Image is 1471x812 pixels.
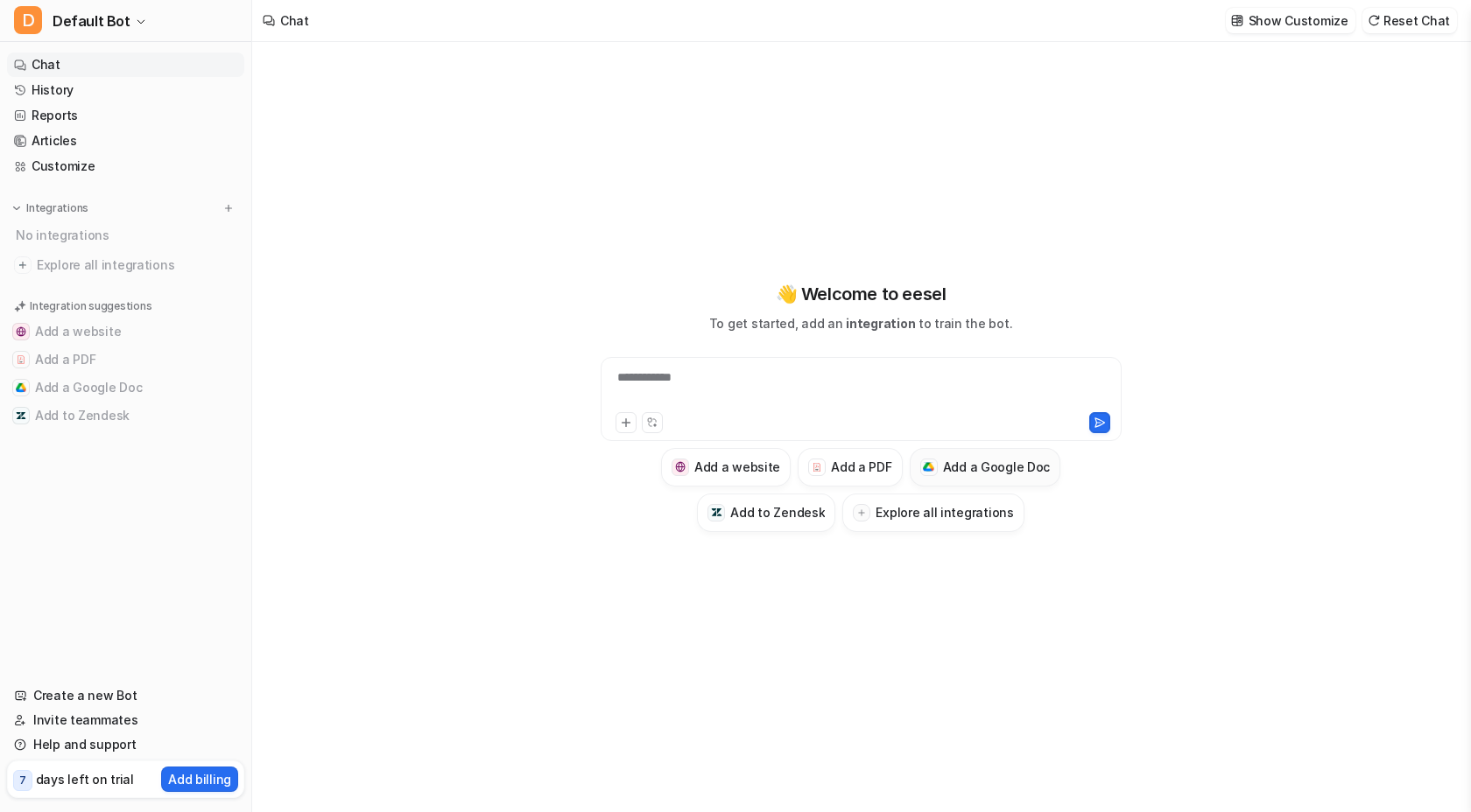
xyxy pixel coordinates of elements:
[910,448,1061,486] button: Add a Google DocAdd a Google Doc
[14,256,32,274] img: explore all integrations
[36,770,134,788] p: days left on trial
[776,281,947,307] p: 👋 Welcome to eesel
[53,9,130,33] span: Default Bot
[30,298,151,314] p: Integration suggestions
[846,316,915,331] span: integration
[1231,14,1243,27] img: customize
[14,6,42,34] span: D
[222,202,235,214] img: menu_add.svg
[694,458,780,476] h3: Add a website
[7,103,244,128] a: Reports
[26,201,88,215] p: Integrations
[831,458,891,476] h3: Add a PDF
[16,326,26,337] img: Add a website
[812,462,823,472] img: Add a PDF
[1226,8,1355,33] button: Show Customize
[675,461,686,472] img: Add a website
[7,154,244,178] a: Customize
[842,493,1024,532] button: Explore all integrations
[7,402,244,430] button: Add to ZendeskAdd to Zendesk
[876,503,1013,521] h3: Explore all integrations
[1362,8,1457,33] button: Reset Chat
[11,220,244,249] div: No integrations
[280,11,309,30] div: Chat
[711,507,722,518] img: Add to Zendesk
[168,770,231,788] p: Add billing
[798,448,902,486] button: Add a PDFAdd a PDF
[661,448,791,486] button: Add a websiteAdd a website
[7,708,244,732] a: Invite teammates
[7,732,244,757] a: Help and support
[37,251,237,279] span: Explore all integrations
[7,683,244,708] a: Create a new Bot
[7,346,244,374] button: Add a PDFAdd a PDF
[1368,14,1380,27] img: reset
[709,314,1012,332] p: To get started, add an to train the bot.
[19,773,26,788] p: 7
[16,354,26,365] img: Add a PDF
[16,410,26,421] img: Add to Zendesk
[11,202,23,214] img: expand menu
[7,253,244,277] a: Explore all integrations
[7,374,244,402] button: Add a Google DocAdd a Google Doc
[697,493,835,532] button: Add to ZendeskAdd to Zendesk
[1249,11,1348,30] p: Show Customize
[7,129,244,153] a: Articles
[943,458,1051,476] h3: Add a Google Doc
[923,462,934,472] img: Add a Google Doc
[7,199,94,217] button: Integrations
[16,382,26,393] img: Add a Google Doc
[730,503,825,521] h3: Add to Zendesk
[7,52,244,77] a: Chat
[7,78,244,102] a: History
[161,766,238,792] button: Add billing
[7,318,244,346] button: Add a websiteAdd a website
